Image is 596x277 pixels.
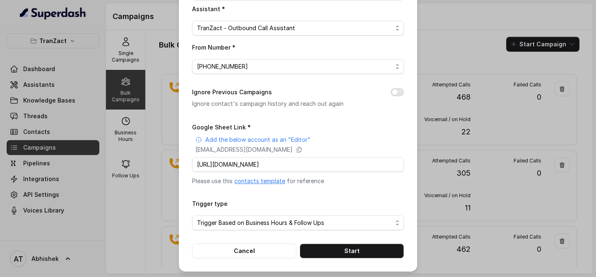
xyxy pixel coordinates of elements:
span: [PHONE_NUMBER] [197,62,392,72]
label: From Number * [192,44,236,51]
span: Trigger Based on Business Hours & Follow Ups [197,218,392,228]
p: [EMAIL_ADDRESS][DOMAIN_NAME] [195,146,293,154]
p: Please use this for reference [192,177,404,185]
button: Cancel [192,244,296,258]
label: Google Sheet Link * [192,124,251,131]
label: Trigger type [192,200,228,207]
button: Trigger Based on Business Hours & Follow Ups [192,215,404,230]
p: Ignore contact's campaign history and reach out again [192,99,377,109]
span: TranZact - Outbound Call Assistant [197,23,392,33]
button: Start [300,244,404,258]
button: [PHONE_NUMBER] [192,59,404,74]
p: Add the below account as an "Editor" [205,136,310,144]
label: Ignore Previous Campaigns [192,87,272,97]
a: contacts template [234,177,285,184]
button: TranZact - Outbound Call Assistant [192,21,404,36]
label: Assistant * [192,5,225,12]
